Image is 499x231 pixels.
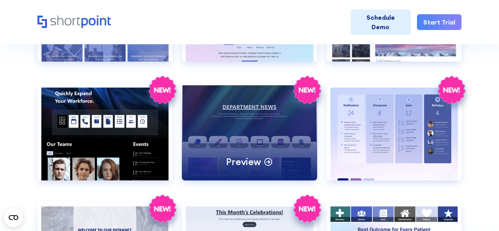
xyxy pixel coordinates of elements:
[417,14,462,30] a: Start Trial
[327,84,462,193] a: HR 7
[37,84,172,193] a: HR 5
[357,139,499,231] iframe: Chat Widget
[37,15,111,29] a: Home
[351,9,411,35] a: Schedule Demo
[226,156,261,168] p: Preview
[4,208,23,227] button: Open CMP widget
[182,84,317,193] a: HR 7Preview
